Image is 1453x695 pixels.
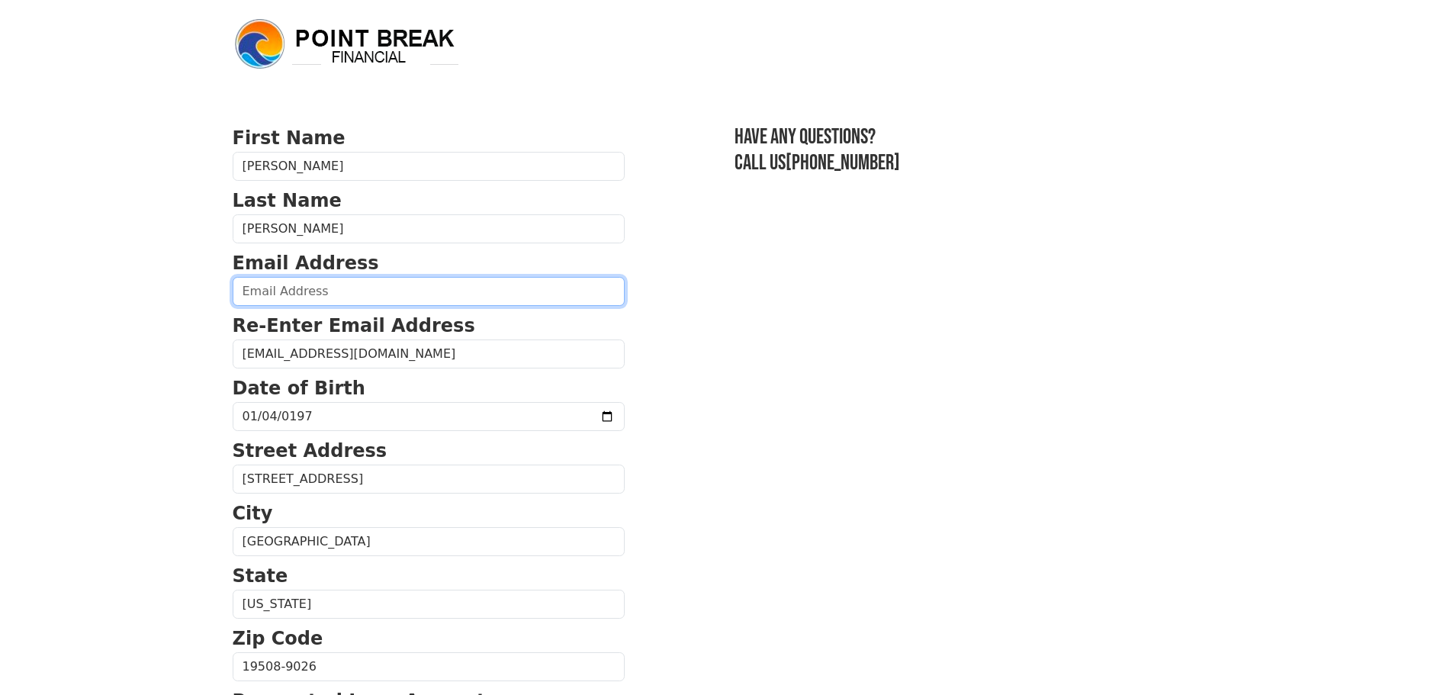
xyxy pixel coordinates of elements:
input: Re-Enter Email Address [233,339,625,368]
strong: First Name [233,127,346,149]
strong: Zip Code [233,628,323,649]
img: logo.png [233,17,461,72]
a: [PHONE_NUMBER] [786,150,900,175]
strong: Street Address [233,440,387,462]
input: Street Address [233,465,625,494]
input: Last Name [233,214,625,243]
input: Zip Code [233,652,625,681]
input: Email Address [233,277,625,306]
strong: Re-Enter Email Address [233,315,475,336]
h3: Call us [735,150,1221,176]
h3: Have any questions? [735,124,1221,150]
strong: State [233,565,288,587]
strong: Date of Birth [233,378,365,399]
strong: City [233,503,273,524]
strong: Last Name [233,190,342,211]
input: City [233,527,625,556]
strong: Email Address [233,253,379,274]
input: First Name [233,152,625,181]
